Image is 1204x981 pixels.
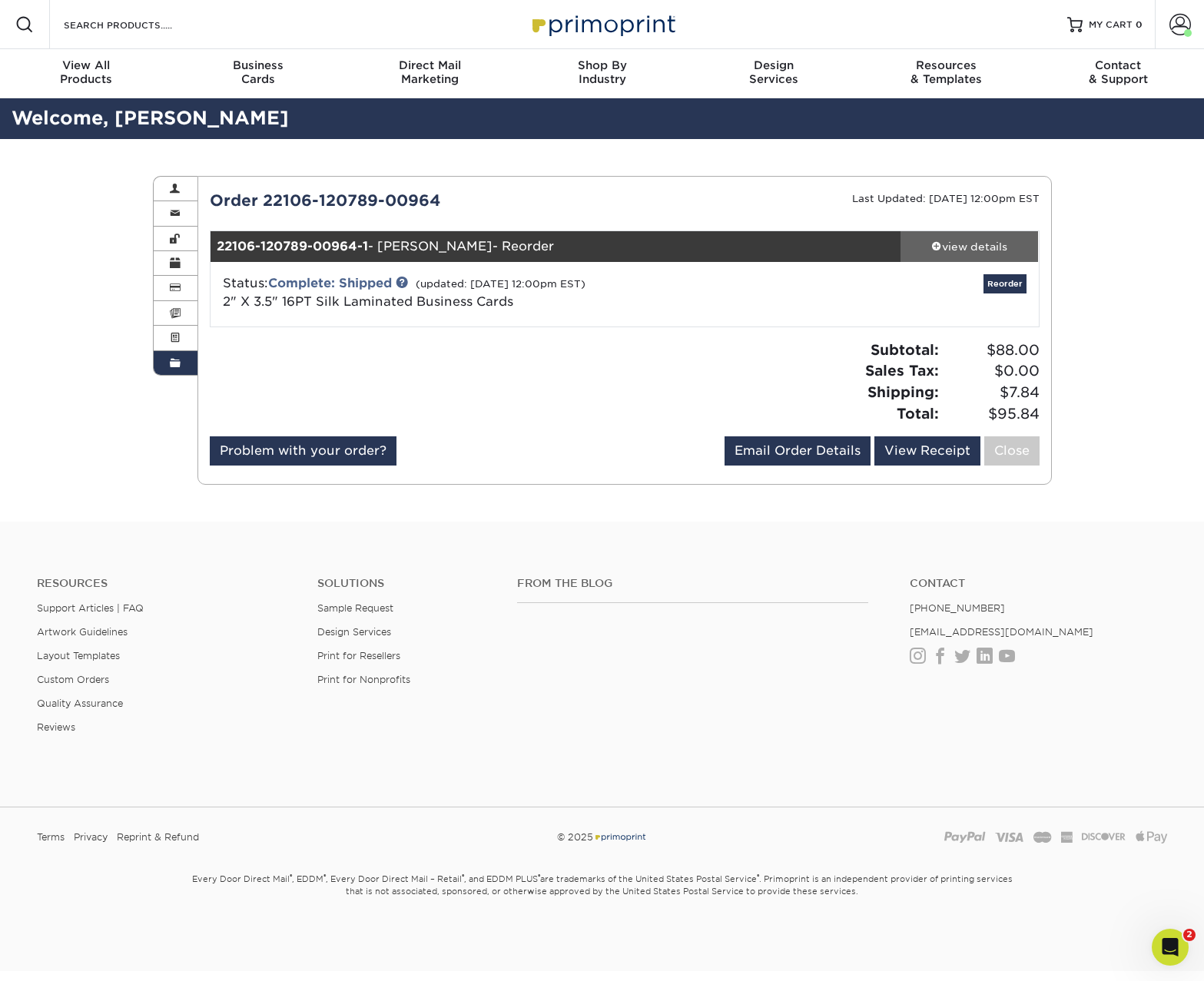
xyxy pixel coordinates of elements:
h4: Solutions [317,577,495,590]
a: Complete: Shipped [268,276,392,290]
iframe: Google Customer Reviews [4,934,131,976]
img: Primoprint [593,831,647,843]
input: SEARCH PRODUCTS..... [62,15,212,34]
div: Marketing [344,58,516,86]
sup: ® [538,873,540,880]
div: © 2025 [410,826,794,849]
a: Print for Nonprofits [317,674,410,685]
strong: Sales Tax: [865,362,939,379]
a: Sample Request [317,602,393,614]
span: 2 [1183,929,1196,941]
a: Problem with your order? [210,436,396,466]
span: MY CART [1089,18,1133,31]
a: Direct MailMarketing [344,49,516,98]
a: Layout Templates [37,650,120,661]
span: Business [172,58,344,72]
strong: Subtotal: [871,341,939,358]
a: Shop ByIndustry [516,49,688,98]
span: Shop By [516,58,688,72]
sup: ® [462,873,464,880]
div: & Templates [860,58,1032,86]
span: Design [688,58,860,72]
div: Cards [172,58,344,86]
a: Email Order Details [725,436,871,466]
a: Print for Resellers [317,650,400,661]
div: - [PERSON_NAME]- Reorder [211,231,901,262]
a: Contact [910,577,1167,590]
div: Services [688,58,860,86]
a: Design Services [317,626,391,638]
a: 2" X 3.5" 16PT Silk Laminated Business Cards [223,294,513,309]
a: Support Articles | FAQ [37,602,144,614]
a: Reviews [37,721,75,733]
span: $95.84 [944,403,1040,425]
div: view details [901,239,1039,254]
a: Artwork Guidelines [37,626,128,638]
iframe: Intercom live chat [1152,929,1189,966]
img: Primoprint [526,8,679,41]
a: BusinessCards [172,49,344,98]
span: Resources [860,58,1032,72]
h4: Resources [37,577,294,590]
a: Terms [37,826,65,849]
a: [EMAIL_ADDRESS][DOMAIN_NAME] [910,626,1093,638]
span: $0.00 [944,360,1040,382]
span: Contact [1032,58,1204,72]
a: Quality Assurance [37,698,123,709]
strong: 22106-120789-00964-1 [217,239,368,254]
a: Privacy [74,826,108,849]
div: Order 22106-120789-00964 [198,189,625,212]
span: Direct Mail [344,58,516,72]
span: 0 [1136,19,1143,30]
a: DesignServices [688,49,860,98]
strong: Total: [897,405,939,422]
div: & Support [1032,58,1204,86]
sup: ® [290,873,292,880]
sup: ® [757,873,759,880]
h4: From the Blog [517,577,868,590]
a: Reorder [983,274,1027,293]
span: $88.00 [944,340,1040,361]
span: $7.84 [944,382,1040,403]
sup: ® [323,873,326,880]
a: Close [984,436,1040,466]
div: Status: [211,274,762,311]
a: Reprint & Refund [117,826,199,849]
a: view details [901,231,1039,262]
small: Every Door Direct Mail , EDDM , Every Door Direct Mail – Retail , and EDDM PLUS are trademarks of... [153,867,1052,935]
small: (updated: [DATE] 12:00pm EST) [416,278,585,290]
a: Resources& Templates [860,49,1032,98]
small: Last Updated: [DATE] 12:00pm EST [852,193,1040,204]
a: Contact& Support [1032,49,1204,98]
a: Custom Orders [37,674,109,685]
strong: Shipping: [867,383,939,400]
div: Industry [516,58,688,86]
a: [PHONE_NUMBER] [910,602,1005,614]
a: View Receipt [874,436,980,466]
